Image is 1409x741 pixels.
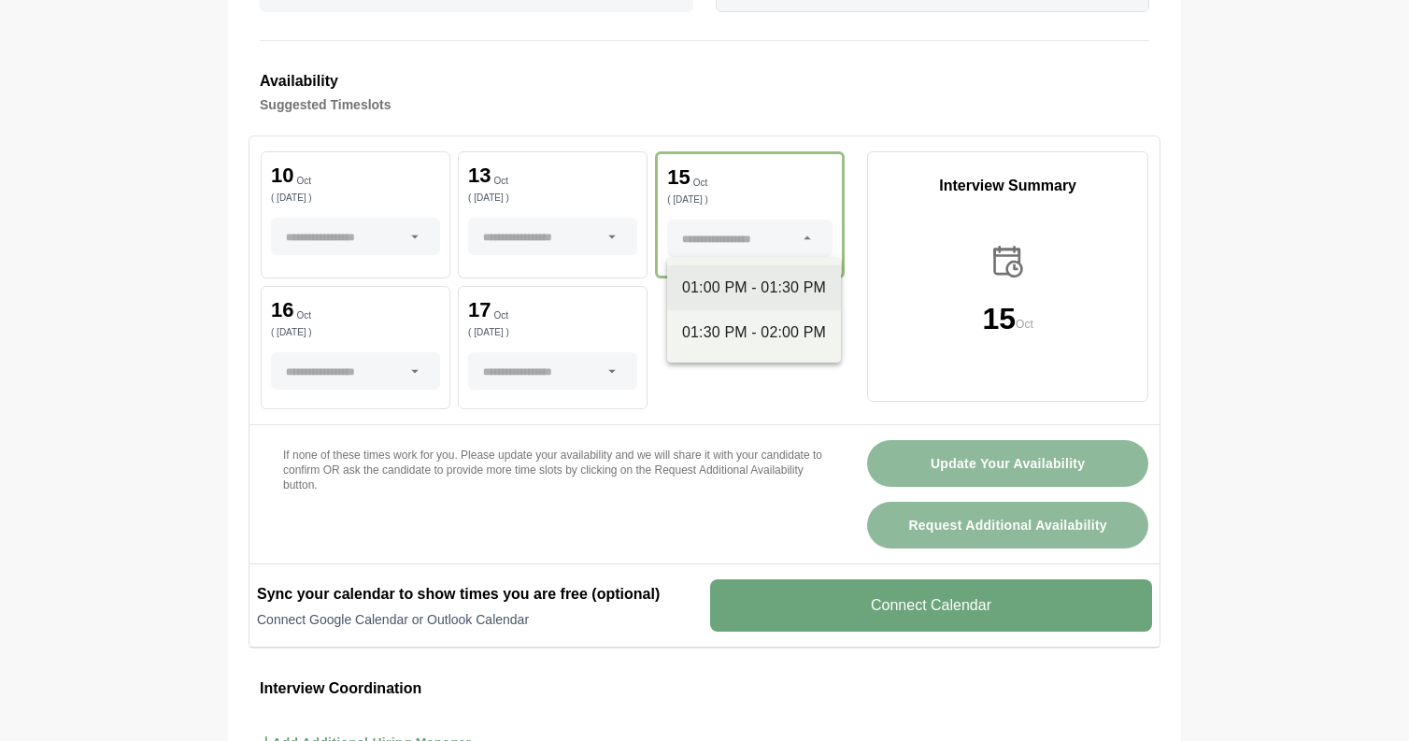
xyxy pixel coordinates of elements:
[283,448,822,492] p: If none of these times work for you. Please update your availability and we will share it with yo...
[682,321,826,344] div: 01:30 PM - 02:00 PM
[271,300,293,321] p: 16
[667,167,690,188] p: 15
[257,583,699,606] h2: Sync your calendar to show times you are free (optional)
[260,677,1149,701] h3: Interview Coordination
[271,328,440,337] p: ( [DATE] )
[983,304,1017,334] p: 15
[257,610,699,629] p: Connect Google Calendar or Outlook Calendar
[693,178,708,188] p: Oct
[271,165,293,186] p: 10
[989,242,1028,281] img: calender
[468,165,491,186] p: 13
[468,193,637,203] p: ( [DATE] )
[468,328,637,337] p: ( [DATE] )
[1016,315,1033,334] p: Oct
[260,69,1149,93] h3: Availability
[867,440,1148,487] button: Update Your Availability
[296,311,311,321] p: Oct
[296,177,311,186] p: Oct
[867,502,1148,549] button: Request Additional Availability
[260,93,1149,116] h4: Suggested Timeslots
[494,177,509,186] p: Oct
[667,195,833,205] p: ( [DATE] )
[271,193,440,203] p: ( [DATE] )
[868,175,1147,197] p: Interview Summary
[494,311,509,321] p: Oct
[682,277,826,299] div: 01:00 PM - 01:30 PM
[468,300,491,321] p: 17
[710,579,1152,632] v-button: Connect Calendar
